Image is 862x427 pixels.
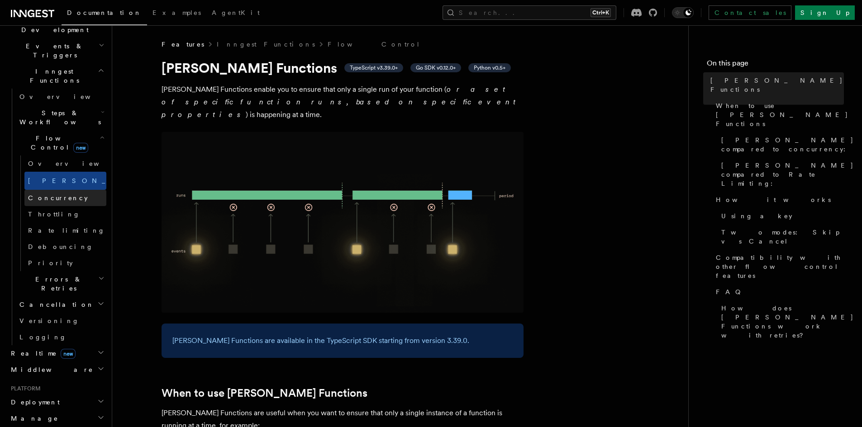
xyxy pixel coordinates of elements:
[16,275,98,293] span: Errors & Retries
[716,287,745,296] span: FAQ
[162,83,524,121] p: [PERSON_NAME] Functions enable you to ensure that only a single run of your function ( ) is happe...
[716,195,831,204] span: How it works
[7,89,106,345] div: Inngest Functions
[16,329,106,345] a: Logging
[61,349,76,359] span: new
[416,64,456,71] span: Go SDK v0.12.0+
[707,58,844,72] h4: On this page
[28,243,93,250] span: Debouncing
[721,304,854,340] span: How does [PERSON_NAME] Functions work with retries?
[24,155,106,172] a: Overview
[212,9,260,16] span: AgentKit
[672,7,694,18] button: Toggle dark mode
[28,194,88,202] span: Concurrency
[7,398,60,407] span: Deployment
[718,300,844,343] a: How does [PERSON_NAME] Functions work with retries?
[62,3,147,25] a: Documentation
[7,414,58,423] span: Manage
[28,160,121,167] span: Overview
[721,161,854,188] span: [PERSON_NAME] compared to Rate Limiting:
[712,284,844,300] a: FAQ
[718,208,844,224] a: Using a key
[24,206,106,222] a: Throttling
[19,333,67,341] span: Logging
[24,190,106,206] a: Concurrency
[24,222,106,239] a: Rate limiting
[710,76,844,94] span: [PERSON_NAME] Functions
[28,227,105,234] span: Rate limiting
[707,72,844,98] a: [PERSON_NAME] Functions
[206,3,265,24] a: AgentKit
[162,387,367,399] a: When to use [PERSON_NAME] Functions
[716,253,844,280] span: Compatibility with other flow control features
[7,67,98,85] span: Inngest Functions
[16,89,106,105] a: Overview
[19,93,113,100] span: Overview
[718,132,844,157] a: [PERSON_NAME] compared to concurrency:
[716,101,848,128] span: When to use [PERSON_NAME] Functions
[7,38,106,63] button: Events & Triggers
[16,134,100,152] span: Flow Control
[73,143,88,153] span: new
[7,394,106,410] button: Deployment
[16,130,106,155] button: Flow Controlnew
[162,40,204,49] span: Features
[350,64,398,71] span: TypeScript v3.39.0+
[24,239,106,255] a: Debouncing
[16,105,106,130] button: Steps & Workflows
[24,172,106,190] a: [PERSON_NAME]
[162,60,524,76] h1: [PERSON_NAME] Functions
[16,271,106,296] button: Errors & Retries
[7,365,93,374] span: Middleware
[7,42,99,60] span: Events & Triggers
[67,9,142,16] span: Documentation
[147,3,206,24] a: Examples
[28,259,73,267] span: Priority
[217,40,315,49] a: Inngest Functions
[443,5,616,20] button: Search...Ctrl+K
[7,385,41,392] span: Platform
[718,224,844,249] a: Two modes: Skip vs Cancel
[16,313,106,329] a: Versioning
[7,63,106,89] button: Inngest Functions
[721,211,792,221] span: Using a key
[795,5,855,20] a: Sign Up
[28,177,161,184] span: [PERSON_NAME]
[19,317,79,324] span: Versioning
[718,157,844,192] a: [PERSON_NAME] compared to Rate Limiting:
[721,228,844,246] span: Two modes: Skip vs Cancel
[16,155,106,271] div: Flow Controlnew
[152,9,201,16] span: Examples
[7,16,99,34] span: Local Development
[7,345,106,361] button: Realtimenew
[16,108,101,127] span: Steps & Workflows
[28,211,80,218] span: Throttling
[328,40,420,49] a: Flow Control
[172,334,513,347] p: [PERSON_NAME] Functions are available in the TypeScript SDK starting from version 3.39.0.
[712,98,844,132] a: When to use [PERSON_NAME] Functions
[591,8,611,17] kbd: Ctrl+K
[709,5,791,20] a: Contact sales
[7,13,106,38] button: Local Development
[162,85,520,119] em: or a set of specific function runs, based on specific event properties
[16,300,94,309] span: Cancellation
[474,64,505,71] span: Python v0.5+
[712,249,844,284] a: Compatibility with other flow control features
[7,349,76,358] span: Realtime
[16,296,106,313] button: Cancellation
[721,136,854,154] span: [PERSON_NAME] compared to concurrency:
[7,410,106,427] button: Manage
[712,192,844,208] a: How it works
[7,361,106,378] button: Middleware
[162,132,524,313] img: Singleton Functions only process one run at a time.
[24,255,106,271] a: Priority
